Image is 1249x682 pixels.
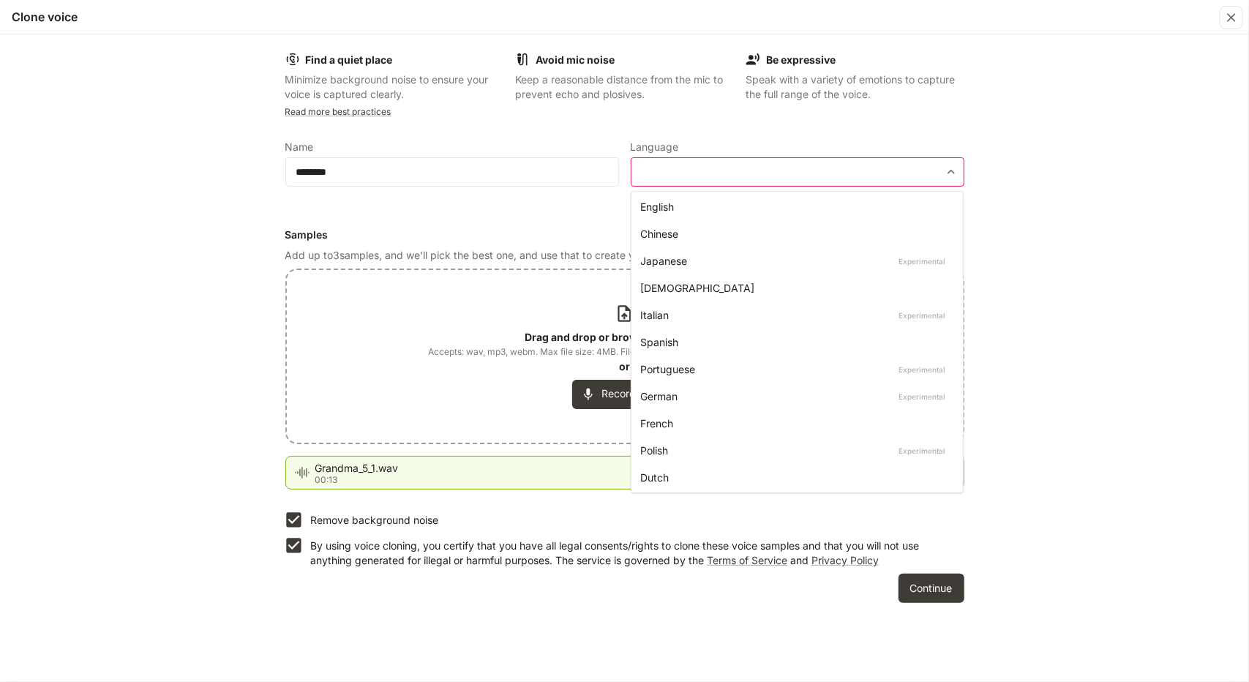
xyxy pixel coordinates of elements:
p: Experimental [896,363,948,376]
div: English [640,199,948,214]
p: Experimental [896,390,948,403]
div: German [640,389,948,404]
div: Spanish [640,334,948,350]
p: Experimental [896,309,948,322]
div: Polish [640,443,948,458]
div: Italian [640,307,948,323]
div: [DEMOGRAPHIC_DATA] [640,280,948,296]
div: French [640,416,948,431]
div: Japanese [640,253,948,269]
div: Portuguese [640,361,948,377]
div: Chinese [640,226,948,241]
p: Experimental [896,444,948,457]
div: Dutch [640,470,948,485]
p: Experimental [896,255,948,268]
